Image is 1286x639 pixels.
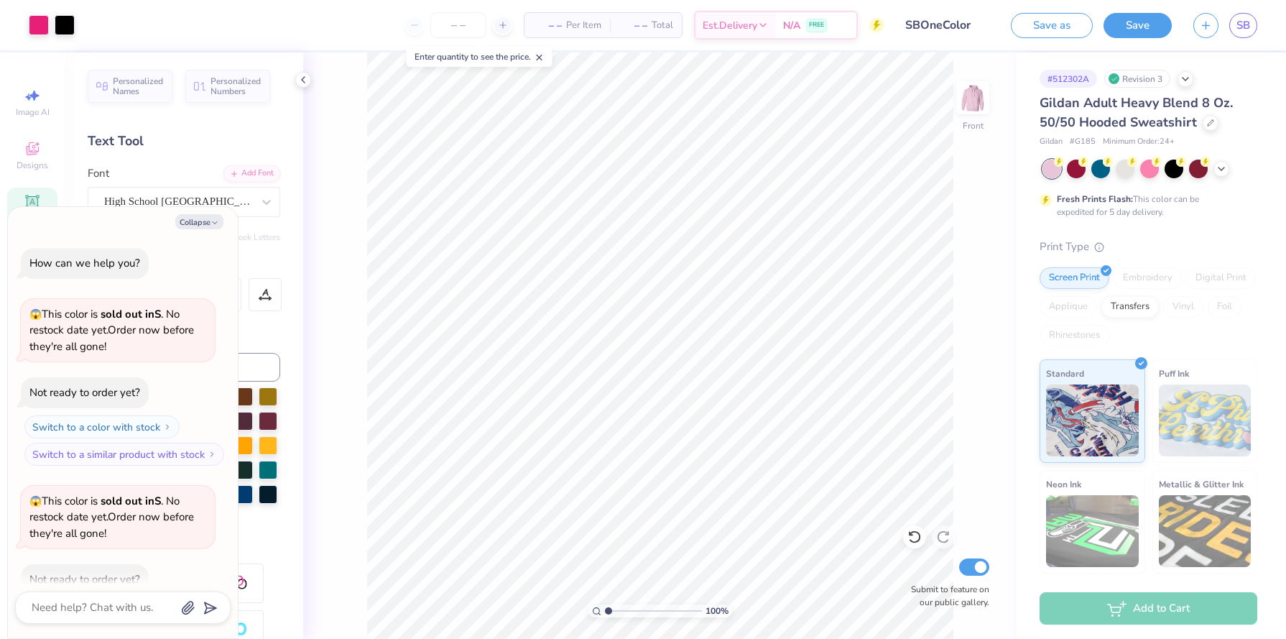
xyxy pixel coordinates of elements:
span: Personalized Names [113,76,164,96]
span: 😱 [29,308,42,321]
span: Image AI [16,106,50,118]
img: Puff Ink [1159,385,1252,456]
button: Switch to a similar product with stock [24,443,224,466]
span: This color is . No restock date yet. Order now before they're all gone! [29,494,194,541]
span: Total [652,18,673,33]
button: Collapse [175,214,223,229]
label: Font [88,165,109,182]
strong: Fresh Prints Flash: [1057,193,1133,205]
button: Switch to a color with stock [24,415,180,438]
span: Designs [17,160,48,171]
span: Per Item [566,18,601,33]
div: Not ready to order yet? [29,385,140,400]
input: Untitled Design [894,11,1000,40]
span: Gildan Adult Heavy Blend 8 Oz. 50/50 Hooded Sweatshirt [1040,94,1233,131]
div: Applique [1040,296,1097,318]
strong: sold out in S [101,494,161,508]
input: – – [430,12,486,38]
div: Front [963,119,984,132]
div: Print Type [1040,239,1257,255]
div: Embroidery [1114,267,1182,289]
span: Metallic & Glitter Ink [1159,477,1244,492]
div: Add Font [223,165,280,182]
img: Front [958,83,987,112]
span: N/A [783,18,800,33]
div: This color can be expedited for 5 day delivery. [1057,193,1234,219]
span: Personalized Numbers [211,76,262,96]
a: SB [1229,13,1257,38]
div: Foil [1208,296,1241,318]
div: Transfers [1101,296,1159,318]
div: Rhinestones [1040,325,1109,346]
span: Gildan [1040,136,1063,148]
div: Enter quantity to see the price. [407,47,552,67]
div: Screen Print [1040,267,1109,289]
span: Puff Ink [1159,366,1189,381]
img: Switch to a color with stock [163,423,172,431]
div: Digital Print [1186,267,1256,289]
span: This color is . No restock date yet. Order now before they're all gone! [29,307,194,354]
span: 😱 [29,495,42,508]
span: Standard [1046,366,1084,381]
span: 100 % [706,604,728,617]
img: Switch to a similar product with stock [208,450,216,459]
img: Neon Ink [1046,495,1139,567]
strong: sold out in S [101,307,161,321]
span: Minimum Order: 24 + [1103,136,1175,148]
span: SB [1236,17,1250,34]
span: Neon Ink [1046,477,1081,492]
button: Save [1104,13,1172,38]
div: # 512302A [1040,70,1097,88]
span: # G185 [1070,136,1096,148]
span: – – [533,18,562,33]
label: Submit to feature on our public gallery. [903,583,989,609]
div: How can we help you? [29,256,140,270]
span: – – [619,18,647,33]
img: Metallic & Glitter Ink [1159,495,1252,567]
div: Text Tool [88,132,280,151]
img: Standard [1046,385,1139,456]
button: Save as [1011,13,1093,38]
div: Vinyl [1163,296,1203,318]
span: Est. Delivery [703,18,757,33]
div: Revision 3 [1104,70,1170,88]
span: FREE [809,20,824,30]
div: Not ready to order yet? [29,572,140,587]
